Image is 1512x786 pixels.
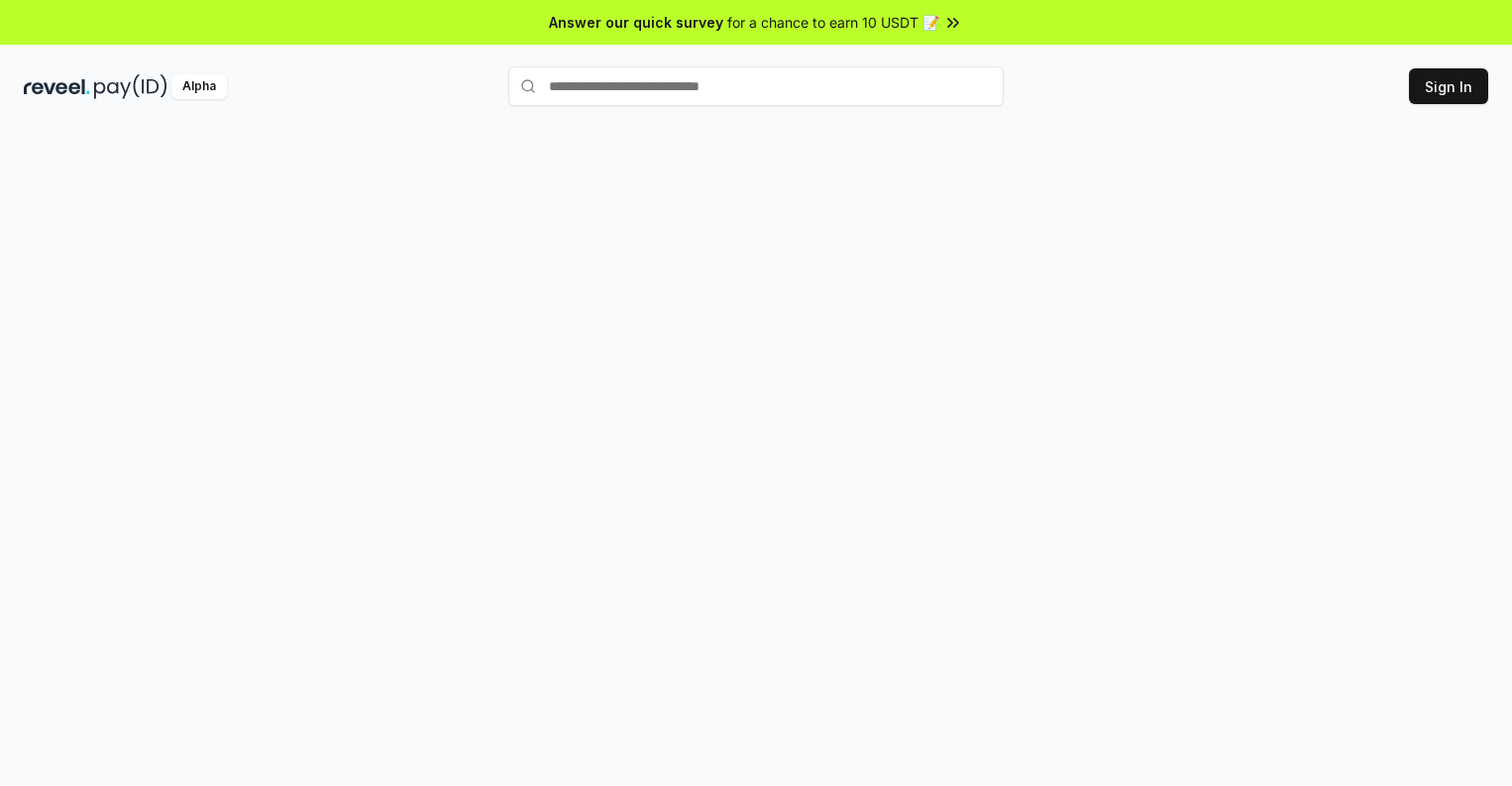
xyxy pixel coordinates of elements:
[171,74,227,99] div: Alpha
[549,12,723,33] span: Answer our quick survey
[94,74,167,99] img: pay_id
[24,74,90,99] img: reveel_dark
[727,12,939,33] span: for a chance to earn 10 USDT 📝
[1409,68,1488,104] button: Sign In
